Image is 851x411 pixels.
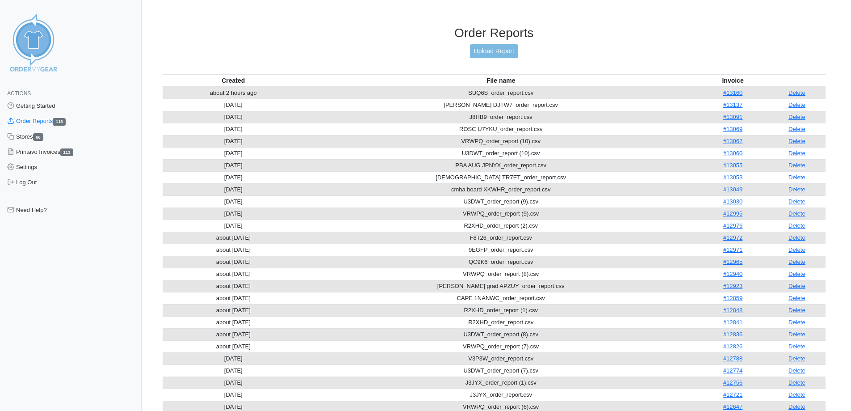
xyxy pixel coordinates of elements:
[304,377,697,389] td: J3JYX_order_report (1).csv
[304,268,697,280] td: VRWPQ_order_report (8).csv
[163,292,304,304] td: about [DATE]
[304,123,697,135] td: ROSC U7YKU_order_report.csv
[304,147,697,159] td: U3DWT_order_report (10).csv
[304,304,697,316] td: R2XHD_order_report (1).csv
[304,159,697,171] td: PBA AUG JPNYX_order_report.csv
[788,89,805,96] a: Delete
[788,355,805,362] a: Delete
[60,148,73,156] span: 113
[723,343,742,350] a: #12826
[788,114,805,120] a: Delete
[163,316,304,328] td: about [DATE]
[788,174,805,181] a: Delete
[304,74,697,87] th: File name
[723,102,742,108] a: #13137
[788,343,805,350] a: Delete
[304,256,697,268] td: QC9K6_order_report.csv
[163,256,304,268] td: about [DATE]
[788,138,805,144] a: Delete
[163,87,304,99] td: about 2 hours ago
[304,99,697,111] td: [PERSON_NAME] DJTW7_order_report.csv
[723,246,742,253] a: #12971
[788,234,805,241] a: Delete
[788,295,805,301] a: Delete
[163,135,304,147] td: [DATE]
[723,331,742,338] a: #12836
[304,352,697,364] td: V3P3W_order_report.csv
[33,133,44,141] span: 66
[163,304,304,316] td: about [DATE]
[723,210,742,217] a: #12995
[304,340,697,352] td: VRWPQ_order_report (7).csv
[163,159,304,171] td: [DATE]
[723,283,742,289] a: #12923
[697,74,768,87] th: Invoice
[304,292,697,304] td: CAPE 1NANWC_order_report.csv
[788,258,805,265] a: Delete
[163,220,304,232] td: [DATE]
[304,183,697,195] td: cmha board XKWHR_order_report.csv
[163,99,304,111] td: [DATE]
[304,220,697,232] td: R2XHD_order_report (2).csv
[163,244,304,256] td: about [DATE]
[7,90,31,97] span: Actions
[304,111,697,123] td: J8HB9_order_report.csv
[163,232,304,244] td: about [DATE]
[723,126,742,132] a: #13069
[304,389,697,401] td: J3JYX_order_report.csv
[304,280,697,292] td: [PERSON_NAME] grad APZUY_order_report.csv
[723,174,742,181] a: #13053
[788,102,805,108] a: Delete
[788,210,805,217] a: Delete
[304,195,697,208] td: U3DWT_order_report (9).csv
[723,234,742,241] a: #12972
[788,162,805,169] a: Delete
[788,283,805,289] a: Delete
[723,391,742,398] a: #12721
[723,198,742,205] a: #13030
[163,208,304,220] td: [DATE]
[788,186,805,193] a: Delete
[470,44,518,58] a: Upload Report
[723,355,742,362] a: #12788
[723,319,742,326] a: #12841
[163,377,304,389] td: [DATE]
[788,150,805,157] a: Delete
[304,316,697,328] td: R2XHD_order_report.csv
[163,364,304,377] td: [DATE]
[788,379,805,386] a: Delete
[163,74,304,87] th: Created
[788,198,805,205] a: Delete
[163,111,304,123] td: [DATE]
[723,295,742,301] a: #12859
[304,232,697,244] td: F8T26_order_report.csv
[163,328,304,340] td: about [DATE]
[723,367,742,374] a: #12774
[163,389,304,401] td: [DATE]
[163,25,826,41] h3: Order Reports
[163,352,304,364] td: [DATE]
[163,123,304,135] td: [DATE]
[788,271,805,277] a: Delete
[163,171,304,183] td: [DATE]
[723,162,742,169] a: #13055
[723,89,742,96] a: #13160
[723,186,742,193] a: #13049
[163,195,304,208] td: [DATE]
[788,246,805,253] a: Delete
[788,367,805,374] a: Delete
[723,271,742,277] a: #12940
[163,268,304,280] td: about [DATE]
[788,403,805,410] a: Delete
[723,138,742,144] a: #13062
[788,391,805,398] a: Delete
[304,364,697,377] td: U3DWT_order_report (7).csv
[723,114,742,120] a: #13091
[723,150,742,157] a: #13060
[304,87,697,99] td: SUQ6S_order_report.csv
[53,118,66,126] span: 113
[304,208,697,220] td: VRWPQ_order_report (9).csv
[788,319,805,326] a: Delete
[788,307,805,314] a: Delete
[788,126,805,132] a: Delete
